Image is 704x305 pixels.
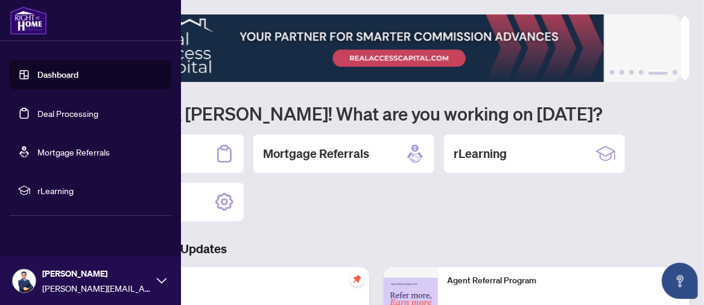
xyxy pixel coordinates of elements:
img: logo [10,6,47,35]
a: Deal Processing [37,108,98,119]
button: Open asap [662,263,698,299]
h1: Welcome back [PERSON_NAME]! What are you working on [DATE]? [63,102,690,125]
a: Mortgage Referrals [37,146,110,157]
button: 2 [620,70,624,75]
span: [PERSON_NAME] [42,267,151,280]
h3: Brokerage & Industry Updates [63,241,690,257]
button: 6 [673,70,677,75]
button: 1 [610,70,615,75]
span: rLearning [37,184,163,197]
a: Dashboard [37,69,78,80]
p: Agent Referral Program [448,274,680,288]
span: pushpin [350,272,364,286]
h2: Mortgage Referrals [263,145,369,162]
img: Profile Icon [13,269,36,292]
button: 3 [629,70,634,75]
button: 5 [649,70,668,75]
img: Slide 4 [63,14,680,82]
p: Self-Help [127,274,360,288]
h2: rLearning [454,145,507,162]
span: [PERSON_NAME][EMAIL_ADDRESS][DOMAIN_NAME] [42,281,151,295]
button: 4 [639,70,644,75]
